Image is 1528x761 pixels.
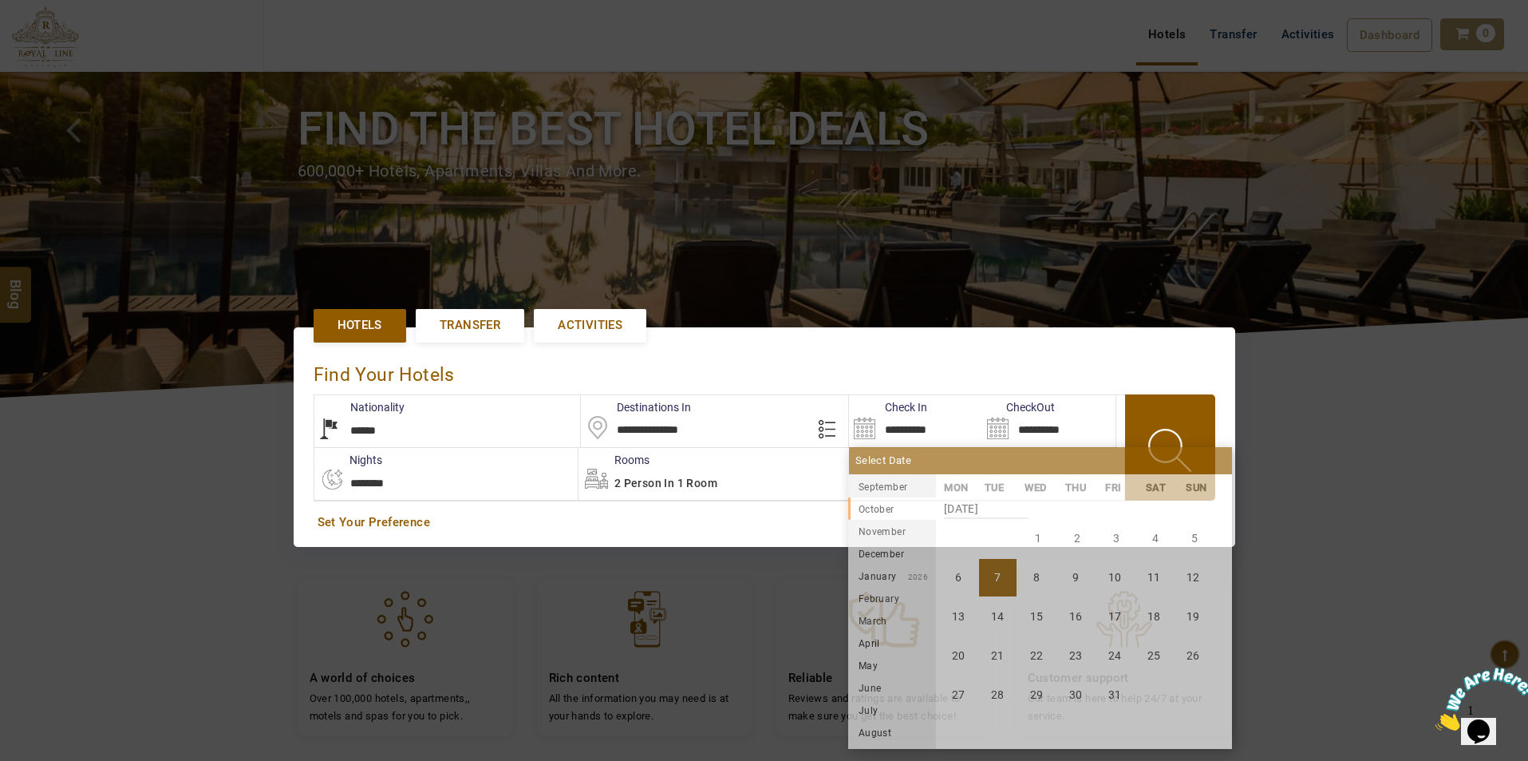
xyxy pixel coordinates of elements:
li: Thursday, 30 October 2025 [1057,676,1095,714]
li: MON [936,479,977,496]
span: 1 [6,6,13,20]
li: Wednesday, 1 October 2025 [1020,520,1057,557]
li: Tuesday, 7 October 2025 [979,559,1017,597]
li: Friday, 3 October 2025 [1098,520,1135,557]
div: Find Your Hotels [314,347,1215,394]
span: Activities [558,317,622,334]
li: Thursday, 23 October 2025 [1057,637,1095,675]
li: Sunday, 12 October 2025 [1175,559,1212,597]
li: Monday, 6 October 2025 [940,559,977,597]
li: WED [1017,479,1057,496]
li: Saturday, 18 October 2025 [1135,598,1173,636]
li: Saturday, 11 October 2025 [1135,559,1173,597]
li: August [848,721,936,743]
li: Saturday, 25 October 2025 [1135,637,1173,675]
li: Friday, 17 October 2025 [1096,598,1134,636]
li: Thursday, 2 October 2025 [1059,520,1096,557]
li: TUE [976,479,1017,496]
a: Set Your Preference [318,514,1211,531]
label: Destinations In [581,399,691,415]
li: Tuesday, 28 October 2025 [979,676,1017,714]
li: Wednesday, 8 October 2025 [1018,559,1056,597]
li: Sunday, 26 October 2025 [1175,637,1212,675]
small: 2025 [907,483,1019,492]
li: June [848,676,936,699]
li: Tuesday, 14 October 2025 [979,598,1017,636]
span: Transfer [440,317,500,334]
li: THU [1056,479,1097,496]
label: nights [314,452,382,468]
iframe: chat widget [1429,661,1528,737]
li: May [848,654,936,676]
li: July [848,699,936,721]
li: Monday, 20 October 2025 [940,637,977,675]
img: Chat attention grabber [6,6,105,69]
li: Wednesday, 29 October 2025 [1018,676,1056,714]
li: October [848,497,936,520]
li: April [848,632,936,654]
span: Hotels [338,317,382,334]
li: Monday, 27 October 2025 [940,676,977,714]
li: SUN [1178,479,1218,496]
li: Friday, 24 October 2025 [1096,637,1134,675]
li: Monday, 13 October 2025 [940,598,977,636]
input: Search [849,395,982,447]
label: Check In [849,399,927,415]
input: Search [982,395,1115,447]
li: March [848,609,936,632]
a: Transfer [416,309,524,342]
label: Rooms [578,452,649,468]
li: Tuesday, 21 October 2025 [979,637,1017,675]
li: Sunday, 5 October 2025 [1176,520,1214,557]
strong: [DATE] [944,490,1029,519]
label: CheckOut [982,399,1055,415]
a: Activities [534,309,646,342]
label: Nationality [314,399,405,415]
small: 2026 [897,573,929,581]
li: February [848,587,936,609]
li: Friday, 10 October 2025 [1096,559,1134,597]
li: Thursday, 9 October 2025 [1057,559,1095,597]
li: Sunday, 19 October 2025 [1175,598,1212,636]
li: September [848,475,936,497]
li: Thursday, 16 October 2025 [1057,598,1095,636]
a: Hotels [314,309,406,342]
div: Select Date [849,447,1232,474]
li: FRI [1097,479,1138,496]
li: January [848,565,936,587]
li: Saturday, 4 October 2025 [1137,520,1175,557]
li: November [848,520,936,542]
span: 2 Person in 1 Room [614,477,717,489]
li: SAT [1137,479,1178,496]
li: Wednesday, 22 October 2025 [1018,637,1056,675]
li: Friday, 31 October 2025 [1096,676,1134,714]
li: December [848,542,936,565]
li: Wednesday, 15 October 2025 [1018,598,1056,636]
